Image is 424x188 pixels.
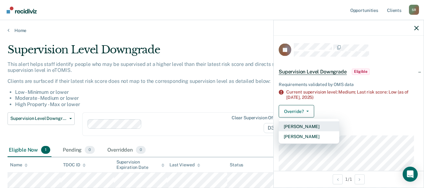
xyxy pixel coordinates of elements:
[333,174,343,184] button: Previous Opportunity
[352,68,370,75] span: Eligible
[85,146,94,154] span: 0
[230,162,243,168] div: Status
[10,162,28,168] div: Name
[279,131,339,141] button: [PERSON_NAME]
[41,146,50,154] span: 1
[62,143,96,157] div: Pending
[279,121,339,131] button: [PERSON_NAME]
[106,143,147,157] div: Overridden
[15,101,325,107] li: High Property - Max or lower
[409,5,419,15] div: S R
[355,174,365,184] button: Next Opportunity
[8,61,325,73] p: This alert helps staff identify people who may be supervised at a higher level than their latest ...
[63,162,86,168] div: TDOC ID
[279,105,314,117] button: Override?
[8,43,325,61] div: Supervision Level Downgrade
[286,89,419,100] div: Current supervision level: Medium; Last risk score: Low (as of [DATE],
[116,159,164,170] div: Supervision Expiration Date
[274,171,424,187] div: 1 / 1
[169,162,200,168] div: Last Viewed
[279,127,419,133] dt: Supervision
[7,7,37,13] img: Recidiviz
[274,62,424,82] div: Supervision Level DowngradeEligible
[403,167,418,182] div: Open Intercom Messenger
[279,82,419,87] div: Requirements validated by OMS data
[8,143,51,157] div: Eligible Now
[10,116,67,121] span: Supervision Level Downgrade
[8,28,416,33] a: Home
[15,89,325,95] li: Low - Minimum or lower
[15,95,325,101] li: Moderate - Medium or lower
[264,123,286,133] span: D30
[279,68,347,75] span: Supervision Level Downgrade
[409,5,419,15] button: Profile dropdown button
[302,95,314,100] span: 2025)
[232,115,285,121] div: Clear supervision officers
[8,78,325,84] p: Clients are surfaced if their latest risk score does not map to the corresponding supervision lev...
[136,146,146,154] span: 0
